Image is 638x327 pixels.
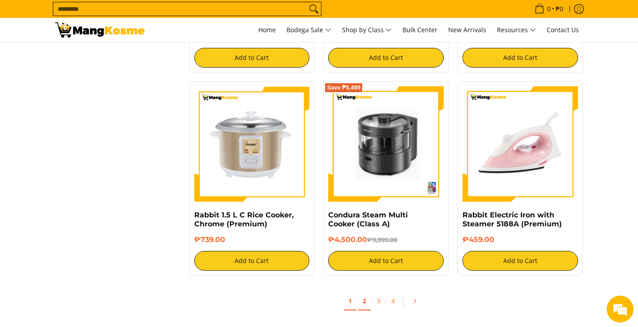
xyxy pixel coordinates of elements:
[542,18,583,42] a: Contact Us
[327,85,360,90] span: Save ₱5,499
[307,2,321,16] button: Search
[344,292,356,310] a: 1
[402,25,437,34] span: Bulk Center
[287,25,331,36] span: Bodega Sale
[367,236,398,243] del: ₱9,999.00
[398,18,442,42] a: Bulk Center
[194,48,310,68] button: Add to Cart
[254,18,280,42] a: Home
[147,4,168,26] div: Minimize live chat window
[328,86,444,202] img: Condura Steam Multi Cooker (Class A)
[194,235,310,244] h6: ₱739.00
[328,48,444,68] button: Add to Cart
[532,4,566,14] span: •
[356,297,358,305] span: ·
[546,6,552,12] span: 0
[462,211,562,228] a: Rabbit Electric Iron with Steamer 5188A (Premium)
[462,235,578,244] h6: ₱459.00
[52,103,124,194] span: We're online!
[387,292,399,310] a: 4
[194,251,310,271] button: Add to Cart
[194,211,294,228] a: Rabbit 1.5 L C Rice Cooker, Chrome (Premium)
[154,18,583,42] nav: Main Menu
[462,48,578,68] button: Add to Cart
[371,297,373,305] span: ·
[448,25,486,34] span: New Arrivals
[4,225,171,257] textarea: Type your message and hit 'Enter'
[194,86,310,202] img: https://mangkosme.com/products/rabbit-1-5-l-c-rice-cooker-chrome-class-a
[55,22,145,38] img: Small Appliances l Mang Kosme: Home Appliances Warehouse Sale
[185,289,588,318] ul: Pagination
[444,18,491,42] a: New Arrivals
[338,18,396,42] a: Shop by Class
[462,86,578,202] img: https://mangkosme.com/products/rabbit-eletric-iron-with-steamer-5188a-class-a
[342,25,392,36] span: Shop by Class
[328,235,444,244] h6: ₱4,500.00
[282,18,336,42] a: Bodega Sale
[462,251,578,271] button: Add to Cart
[328,211,408,228] a: Condura Steam Multi Cooker (Class A)
[358,292,371,310] a: 2
[373,292,385,310] a: 3
[554,6,565,12] span: ₱0
[328,251,444,271] button: Add to Cart
[385,297,387,305] span: ·
[47,50,150,62] div: Chat with us now
[492,18,540,42] a: Resources
[258,25,276,34] span: Home
[497,25,536,36] span: Resources
[547,25,579,34] span: Contact Us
